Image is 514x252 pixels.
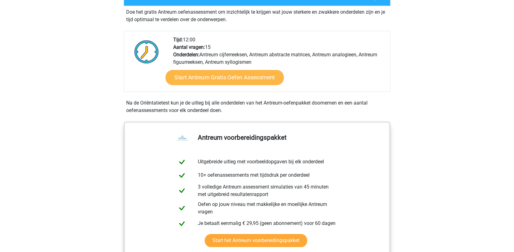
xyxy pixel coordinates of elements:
[124,6,390,23] div: Doe het gratis Antreum oefenassessment om inzichtelijk te krijgen wat jouw sterkere en zwakkere o...
[173,44,205,50] b: Aantal vragen:
[124,99,390,114] div: Na de Oriëntatietest kun je de uitleg bij alle onderdelen van het Antreum-oefenpakket doornemen e...
[169,36,390,91] div: 12:00 15 Antreum cijferreeksen, Antreum abstracte matrices, Antreum analogieen, Antreum figuurree...
[173,37,183,43] b: Tijd:
[173,52,199,58] b: Onderdelen:
[165,70,284,85] a: Start Antreum Gratis Oefen Assessment
[205,234,307,247] a: Start het Antreum voorbereidingspakket
[131,36,162,67] img: Klok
